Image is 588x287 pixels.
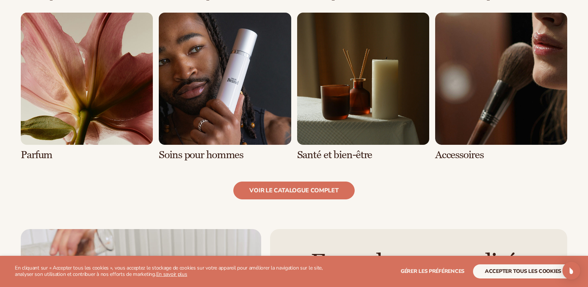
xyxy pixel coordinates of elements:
[435,13,567,161] div: 8 / 8
[401,264,464,278] button: Gérer les préférences
[485,268,561,275] font: accepter tous les cookies
[249,186,338,195] font: voir le catalogue complet
[21,13,153,161] div: 5 / 8
[159,13,291,161] div: 6 / 8
[297,13,429,161] div: 7 / 8
[562,262,580,280] div: Open Intercom Messenger
[473,264,573,278] button: accepter tous les cookies
[401,268,464,275] font: Gérer les préférences
[156,271,187,278] a: En savoir plus
[15,264,323,278] font: En cliquant sur « Accepter tous les cookies », vous acceptez le stockage de cookies sur votre app...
